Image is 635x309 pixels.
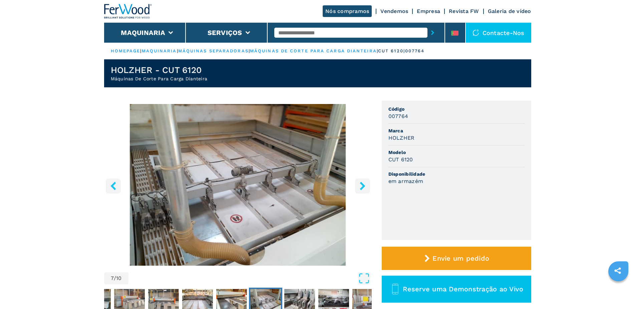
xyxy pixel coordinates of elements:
button: Maquinaria [121,29,165,37]
span: Código [388,106,525,112]
iframe: Chat [607,279,630,304]
span: | [249,48,250,53]
span: | [377,48,378,53]
button: Serviços [208,29,242,37]
span: Envie um pedido [432,254,489,262]
a: Empresa [417,8,440,14]
a: Nós compramos [323,5,372,17]
h2: Máquinas De Corte Para Carga Dianteira [111,75,208,82]
img: Contacte-nos [472,29,479,36]
img: Máquinas De Corte Para Carga Dianteira HOLZHER CUT 6120 [104,104,372,266]
h3: 007764 [388,112,408,120]
a: Vendemos [380,8,408,14]
div: Go to Slide 7 [104,104,372,266]
img: Ferwood [104,4,152,19]
p: cut 6120 | [378,48,405,54]
button: left-button [106,178,121,193]
div: Contacte-nos [466,23,531,43]
span: Reserve uma Demonstração ao Vivo [403,285,523,293]
a: sharethis [609,262,626,279]
h3: em armazém [388,177,423,185]
span: Disponibilidade [388,171,525,177]
span: 10 [116,276,122,281]
span: Modelo [388,149,525,156]
h1: HOLZHER - CUT 6120 [111,65,208,75]
span: Marca [388,127,525,134]
a: HOMEPAGE [111,48,140,53]
a: maquinaria [142,48,177,53]
h3: HOLZHER [388,134,415,142]
span: | [177,48,178,53]
button: Open Fullscreen [130,272,370,284]
button: Envie um pedido [382,247,531,270]
span: / [114,276,116,281]
h3: CUT 6120 [388,156,413,163]
a: Revista FW [449,8,479,14]
a: Galeria de vídeo [488,8,531,14]
span: | [140,48,141,53]
a: máquinas separadoras [178,48,249,53]
a: máquinas de corte para carga dianteira [250,48,377,53]
button: right-button [355,178,370,193]
button: submit-button [427,25,438,40]
span: 7 [111,276,114,281]
p: 007764 [405,48,425,54]
button: Reserve uma Demonstração ao Vivo [382,276,531,303]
